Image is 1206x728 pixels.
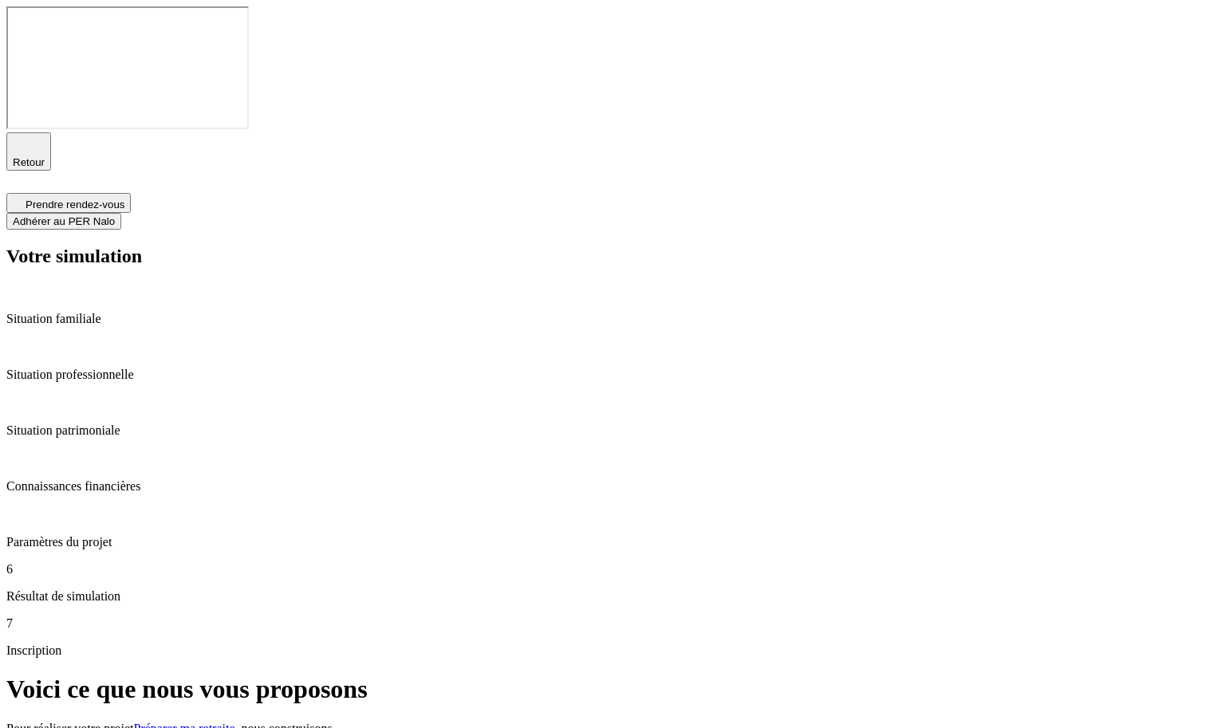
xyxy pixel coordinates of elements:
[13,215,115,227] span: Adhérer au PER Nalo
[6,675,1200,704] h1: Voici ce que nous vous proposons
[6,193,131,213] button: Prendre rendez-vous
[6,643,1200,658] p: Inscription
[6,589,1200,604] p: Résultat de simulation
[6,368,1200,382] p: Situation professionnelle
[6,479,1200,494] p: Connaissances financières
[26,199,124,211] span: Prendre rendez-vous
[6,562,1200,576] p: 6
[6,213,121,230] button: Adhérer au PER Nalo
[6,312,1200,326] p: Situation familiale
[6,246,1200,267] h2: Votre simulation
[13,156,45,168] span: Retour
[6,616,1200,631] p: 7
[6,132,51,171] button: Retour
[6,535,1200,549] p: Paramètres du projet
[6,423,1200,438] p: Situation patrimoniale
